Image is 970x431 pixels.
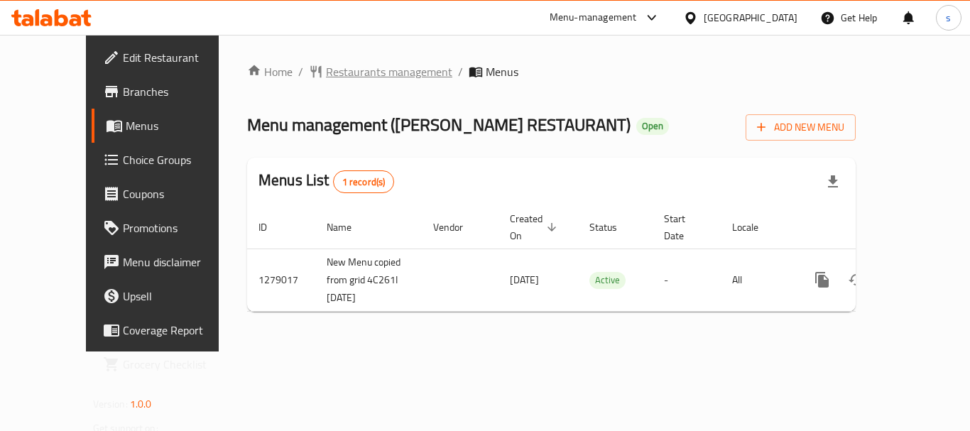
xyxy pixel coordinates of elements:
a: Upsell [92,279,248,313]
span: ID [258,219,285,236]
a: Choice Groups [92,143,248,177]
span: Start Date [664,210,704,244]
button: Add New Menu [746,114,856,141]
span: Add New Menu [757,119,844,136]
a: Coupons [92,177,248,211]
td: New Menu copied from grid 4C261I [DATE] [315,249,422,311]
span: Menu disclaimer [123,253,236,271]
button: more [805,263,839,297]
div: Total records count [333,170,395,193]
span: 1 record(s) [334,175,394,189]
a: Grocery Checklist [92,347,248,381]
span: Restaurants management [326,63,452,80]
span: Grocery Checklist [123,356,236,373]
div: Active [589,272,626,289]
a: Coverage Report [92,313,248,347]
a: Branches [92,75,248,109]
nav: breadcrumb [247,63,856,80]
td: - [653,249,721,311]
span: Coverage Report [123,322,236,339]
a: Home [247,63,293,80]
a: Edit Restaurant [92,40,248,75]
span: Menus [486,63,518,80]
span: Edit Restaurant [123,49,236,66]
div: Open [636,118,669,135]
span: Upsell [123,288,236,305]
span: Branches [123,83,236,100]
a: Menu disclaimer [92,245,248,279]
th: Actions [794,206,953,249]
span: Vendor [433,219,481,236]
div: Menu-management [550,9,637,26]
span: Choice Groups [123,151,236,168]
li: / [458,63,463,80]
div: Export file [816,165,850,199]
a: Menus [92,109,248,143]
div: [GEOGRAPHIC_DATA] [704,10,797,26]
span: Name [327,219,370,236]
span: 1.0.0 [130,395,152,413]
td: All [721,249,794,311]
span: Menus [126,117,236,134]
span: s [946,10,951,26]
h2: Menus List [258,170,394,193]
span: Promotions [123,219,236,236]
table: enhanced table [247,206,953,312]
span: Open [636,120,669,132]
span: Created On [510,210,561,244]
span: [DATE] [510,271,539,289]
a: Restaurants management [309,63,452,80]
td: 1279017 [247,249,315,311]
span: Coupons [123,185,236,202]
a: Promotions [92,211,248,245]
span: Menu management ( [PERSON_NAME] RESTAURANT ) [247,109,631,141]
li: / [298,63,303,80]
span: Status [589,219,636,236]
span: Active [589,272,626,288]
span: Version: [93,395,128,413]
button: Change Status [839,263,873,297]
span: Locale [732,219,777,236]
